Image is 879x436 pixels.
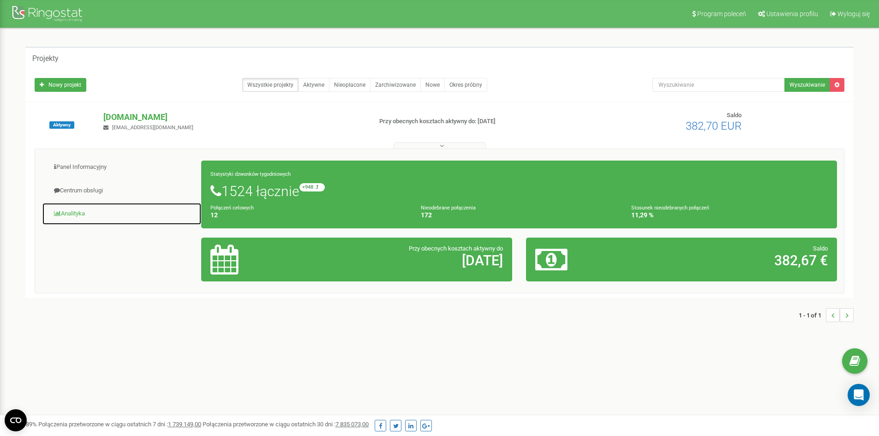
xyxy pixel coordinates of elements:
[370,78,421,92] a: Zarchiwizowane
[32,54,59,63] h5: Projekty
[35,78,86,92] a: Nowy projekt
[299,183,325,191] small: +948
[813,245,828,252] span: Saldo
[799,299,854,331] nav: ...
[168,421,201,428] u: 1 739 149,00
[444,78,487,92] a: Okres próbny
[210,205,254,211] small: Połączeń celowych
[637,253,828,268] h2: 382,67 €
[42,203,202,225] a: Analityka
[848,384,870,406] div: Open Intercom Messenger
[727,112,741,119] span: Saldo
[329,78,371,92] a: Nieopłacone
[631,212,828,219] h4: 11,29 %
[697,10,746,18] span: Program poleceń
[335,421,369,428] u: 7 835 073,00
[837,10,870,18] span: Wyloguj się
[799,308,826,322] span: 1 - 1 of 1
[686,119,741,132] span: 382,70 EUR
[203,421,369,428] span: Połączenia przetworzone w ciągu ostatnich 30 dni :
[766,10,818,18] span: Ustawienia profilu
[103,111,364,123] p: [DOMAIN_NAME]
[379,117,571,126] p: Przy obecnych kosztach aktywny do: [DATE]
[5,409,27,431] button: Open CMP widget
[112,125,193,131] span: [EMAIL_ADDRESS][DOMAIN_NAME]
[298,78,329,92] a: Aktywne
[409,245,503,252] span: Przy obecnych kosztach aktywny do
[421,212,617,219] h4: 172
[38,421,201,428] span: Połączenia przetworzone w ciągu ostatnich 7 dni :
[784,78,830,92] button: Wyszukiwanie
[49,121,74,129] span: Aktywny
[421,205,476,211] small: Nieodebrane połączenia
[420,78,445,92] a: Nowe
[210,183,828,199] h1: 1524 łącznie
[210,171,291,177] small: Statystyki dzwonków tygodniowych
[652,78,785,92] input: Wyszukiwanie
[242,78,299,92] a: Wszystkie projekty
[42,179,202,202] a: Centrum obsługi
[312,253,503,268] h2: [DATE]
[631,205,709,211] small: Stosunek nieodebranych połączeń
[42,156,202,179] a: Panel Informacyjny
[210,212,407,219] h4: 12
